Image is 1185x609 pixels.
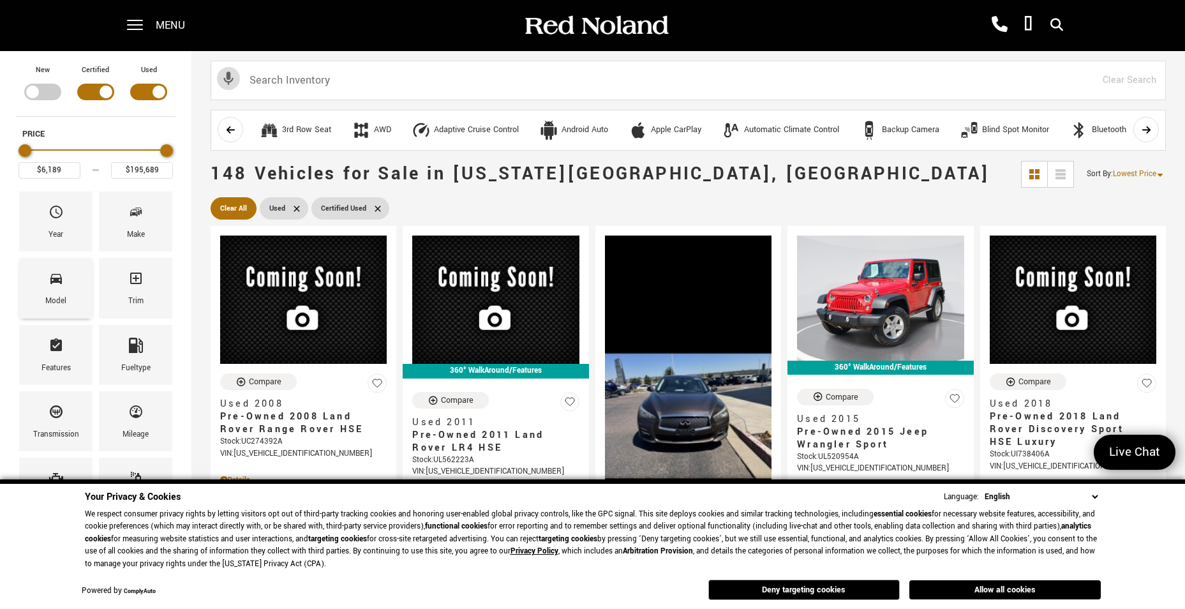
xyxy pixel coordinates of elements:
[85,521,1091,545] strong: analytics cookies
[629,121,648,140] div: Apple CarPlay
[19,391,93,451] div: TransmissionTransmission
[220,373,297,390] button: Compare Vehicle
[45,294,66,308] div: Model
[269,200,285,216] span: Used
[220,236,387,364] img: 2008 Land Rover Range Rover HSE
[85,490,181,504] span: Your Privacy & Cookies
[945,389,964,414] button: Save Vehicle
[874,509,932,520] strong: essential cookies
[282,124,331,136] div: 3rd Row Seat
[523,15,669,37] img: Red Noland Auto Group
[19,144,31,157] div: Minimum Price
[403,364,588,378] div: 360° WalkAround/Features
[249,376,281,387] div: Compare
[48,228,63,242] div: Year
[882,124,939,136] div: Backup Camera
[124,587,156,596] a: ComplyAuto
[990,398,1147,410] span: Used 2018
[220,398,377,410] span: Used 2008
[1137,373,1156,398] button: Save Vehicle
[623,546,693,557] strong: Arbitration Provision
[1092,124,1126,136] div: Bluetooth
[1133,117,1159,142] button: scroll right
[19,140,173,179] div: Price
[787,361,973,375] div: 360° WalkAround/Features
[211,162,990,186] span: 148 Vehicles for Sale in [US_STATE][GEOGRAPHIC_DATA], [GEOGRAPHIC_DATA]
[99,325,172,385] div: FueltypeFueltype
[441,395,473,406] div: Compare
[368,373,387,398] button: Save Vehicle
[211,61,1166,100] input: Search Inventory
[944,493,979,501] div: Language:
[220,436,387,447] div: Stock : UC274392A
[218,117,243,142] button: scroll left
[651,124,701,136] div: Apple CarPlay
[220,474,387,486] div: Pricing Details - Pre-Owned 2008 Land Rover Range Rover HSE With Navigation & 4WD
[605,236,771,596] img: 2014 INFINITI Q50 Premium
[1062,117,1133,144] button: BluetoothBluetooth
[715,117,846,144] button: Automatic Climate ControlAutomatic Climate Control
[128,401,144,428] span: Mileage
[253,117,338,144] button: 3rd Row Seat3rd Row Seat
[41,361,71,375] div: Features
[511,546,558,557] a: Privacy Policy
[412,455,579,466] div: Stock : UL562223A
[412,236,579,364] img: 2011 Land Rover LR4 HSE
[99,391,172,451] div: MileageMileage
[99,192,172,252] div: MakeMake
[412,416,569,429] span: Used 2011
[722,121,741,140] div: Automatic Climate Control
[1018,376,1051,387] div: Compare
[19,192,93,252] div: YearYear
[220,448,387,460] div: VIN: [US_VEHICLE_IDENTIFICATION_NUMBER]
[321,200,366,216] span: Certified Used
[48,201,64,228] span: Year
[405,117,526,144] button: Adaptive Cruise ControlAdaptive Cruise Control
[532,117,615,144] button: Android AutoAndroid Auto
[990,449,1156,460] div: Stock : UI738406A
[953,117,1056,144] button: Blind Spot MonitorBlind Spot Monitor
[128,267,144,294] span: Trim
[797,413,964,451] a: Used 2015Pre-Owned 2015 Jeep Wrangler Sport
[48,335,64,361] span: Features
[220,410,377,436] span: Pre-Owned 2008 Land Rover Range Rover HSE
[708,580,900,600] button: Deny targeting cookies
[990,236,1156,364] img: 2018 Land Rover Discovery Sport HSE Luxury
[1087,169,1113,179] span: Sort By :
[82,64,109,77] label: Certified
[85,508,1101,571] p: We respect consumer privacy rights by letting visitors opt out of third-party tracking cookies an...
[990,373,1066,390] button: Compare Vehicle
[1069,121,1089,140] div: Bluetooth
[374,124,391,136] div: AWD
[48,467,64,494] span: Engine
[33,428,79,442] div: Transmission
[128,294,144,308] div: Trim
[128,201,144,228] span: Make
[128,467,144,494] span: Color
[425,521,488,532] strong: functional cookies
[797,413,954,426] span: Used 2015
[1094,435,1175,470] a: Live Chat
[412,416,579,455] a: Used 2011Pre-Owned 2011 Land Rover LR4 HSE
[19,458,93,518] div: EngineEngine
[797,236,964,361] img: 2015 Jeep Wrangler Sport
[111,162,173,179] input: Maximum
[797,451,964,463] div: Stock : UL520954A
[217,67,240,90] svg: Click to toggle on voice search
[260,121,279,140] div: 3rd Row Seat
[128,335,144,361] span: Fueltype
[909,580,1101,599] button: Allow all cookies
[19,162,80,179] input: Minimum
[560,392,579,417] button: Save Vehicle
[562,124,608,136] div: Android Auto
[622,117,708,144] button: Apple CarPlayApple CarPlay
[853,117,946,144] button: Backup CameraBackup Camera
[412,392,489,409] button: Compare Vehicle
[539,534,597,545] strong: targeting cookies
[981,490,1101,504] select: Language Select
[123,428,149,442] div: Mileage
[99,458,172,518] div: ColorColor
[48,401,64,428] span: Transmission
[1113,169,1156,179] span: Lowest Price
